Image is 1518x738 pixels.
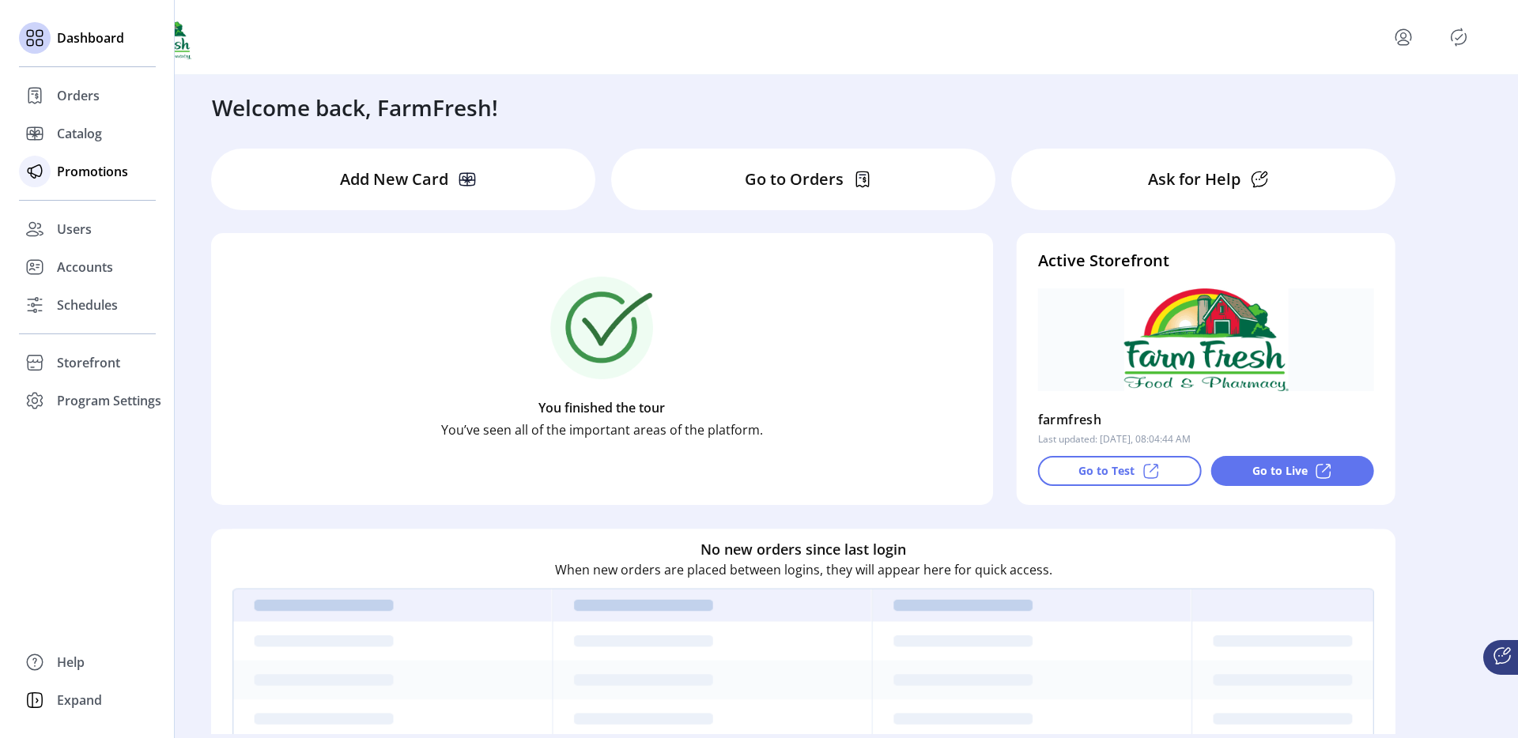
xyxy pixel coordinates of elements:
span: Help [57,653,85,672]
span: Orders [57,86,100,105]
span: Program Settings [57,391,161,410]
h4: Active Storefront [1038,249,1374,273]
p: Add New Card [340,168,448,191]
p: farmfresh [1038,407,1102,432]
button: menu [1391,24,1416,50]
p: You’ve seen all of the important areas of the platform. [441,420,763,439]
p: Ask for Help [1148,168,1240,191]
span: Promotions [57,162,128,181]
span: Expand [57,691,102,710]
p: Go to Test [1078,462,1135,479]
p: Go to Live [1252,462,1308,479]
span: Accounts [57,258,113,277]
p: Go to Orders [745,168,844,191]
span: Storefront [57,353,120,372]
span: Schedules [57,296,118,314]
h3: Welcome back, FarmFresh! [212,91,498,124]
span: Users [57,220,92,239]
p: Last updated: [DATE], 08:04:44 AM [1038,432,1191,446]
span: Dashboard [57,28,124,47]
h6: No new orders since last login [700,538,906,559]
p: You finished the tour [538,398,665,417]
p: When new orders are placed between logins, they will appear here for quick access. [555,559,1052,578]
span: Catalog [57,124,102,143]
button: Publisher Panel [1446,24,1471,50]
